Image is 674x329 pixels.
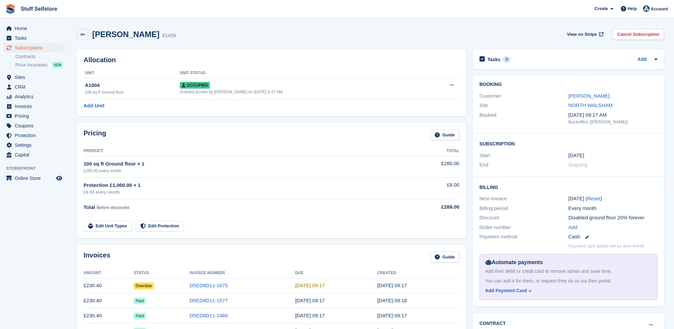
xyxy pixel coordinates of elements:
span: Create [594,5,608,12]
a: menu [3,92,63,101]
div: Every month [568,205,657,212]
span: Before discounts [97,205,129,210]
div: [DATE] ( ) [568,195,657,203]
a: Guide [430,129,459,140]
th: Unit [84,68,180,79]
div: £288.00 [402,203,459,211]
div: Disabled ground floor 20% forever [568,214,657,222]
div: NEW [52,62,63,68]
td: £230.40 [84,293,134,308]
span: View on Stripe [567,31,597,38]
a: Add Unit [84,102,104,110]
div: Next invoice [480,195,568,203]
th: Invoice Number [190,268,295,279]
time: 2025-08-11 08:18:04 UTC [377,298,407,303]
a: D5ED8D11-1675 [190,283,228,288]
span: Tasks [15,33,55,43]
a: menu [3,111,63,121]
div: £280.00 every month [84,168,402,174]
div: Backoffice ([PERSON_NAME]) [568,119,657,125]
div: Granted access by [PERSON_NAME] on [DATE] 9:37 AM [180,89,426,95]
time: 2025-07-11 08:17:53 UTC [377,313,407,318]
div: £8.00 every month [84,189,402,196]
a: menu [3,131,63,140]
span: Protection [15,131,55,140]
th: Unit Status [180,68,426,79]
time: 2025-09-12 08:17:44 UTC [295,283,325,288]
a: menu [3,140,63,150]
div: Start [480,152,568,159]
th: Amount [84,268,134,279]
div: Cash [568,233,657,241]
td: £230.40 [84,278,134,293]
span: Invoices [15,102,55,111]
h2: Booking [480,82,657,87]
a: menu [3,33,63,43]
div: Site [480,102,568,109]
a: menu [3,82,63,92]
span: Paid [134,298,146,304]
a: Preview store [55,174,63,182]
span: Sites [15,73,55,82]
a: Add Payment Card [485,287,649,294]
img: stora-icon-8386f47178a22dfd0bd8f6a31ec36ba5ce8667c1dd55bd0f319d3a0aa187defe.svg [5,4,15,14]
div: Add Payment Card [485,287,527,294]
span: Storefront [6,165,66,172]
div: 0 [503,57,511,63]
div: Booked [480,111,568,125]
img: Simon Gardner [643,5,650,12]
time: 2025-08-12 08:17:44 UTC [295,298,325,303]
h2: Tasks [488,57,501,63]
span: Account [651,6,668,12]
span: Capital [15,150,55,159]
time: 2025-04-11 00:00:00 UTC [568,152,584,159]
div: Payment method [480,233,568,241]
span: Pricing [15,111,55,121]
a: menu [3,102,63,111]
a: menu [3,73,63,82]
span: Overdue [134,283,154,289]
a: View on Stripe [564,29,605,40]
a: menu [3,43,63,52]
span: Price increases [15,62,47,68]
a: menu [3,174,63,183]
span: Help [628,5,637,12]
h2: Contract [480,320,506,327]
a: Reset [587,196,600,201]
a: [PERSON_NAME] [568,93,610,99]
a: Add [568,224,577,231]
span: Subscriptions [15,43,55,52]
div: A1004 [85,82,180,89]
span: Settings [15,140,55,150]
h2: Subscription [480,140,657,147]
th: Status [134,268,190,279]
a: menu [3,121,63,130]
span: CRM [15,82,55,92]
th: Product [84,146,402,156]
span: Occupied [180,82,210,89]
a: Stuff Selfstore [18,3,60,14]
a: Add [638,56,647,64]
div: 81459 [162,32,176,39]
h2: Billing [480,184,657,190]
span: Analytics [15,92,55,101]
div: End [480,161,568,169]
a: D5ED8D11-1480 [190,313,228,318]
h2: [PERSON_NAME] [92,30,159,39]
a: D5ED8D11-1577 [190,298,228,303]
h2: Invoices [84,251,110,262]
div: Billing period [480,205,568,212]
h2: Allocation [84,56,459,64]
p: Payment card added will be auto-linked [568,243,644,249]
time: 2025-07-12 08:17:44 UTC [295,313,325,318]
th: Due [295,268,377,279]
th: Created [377,268,459,279]
a: Edit Protection [136,221,184,232]
a: menu [3,24,63,33]
a: Guide [430,251,459,262]
a: menu [3,150,63,159]
a: Cancel Subscription [613,29,664,40]
span: Ongoing [568,162,587,168]
div: Customer [480,92,568,100]
span: Home [15,24,55,33]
